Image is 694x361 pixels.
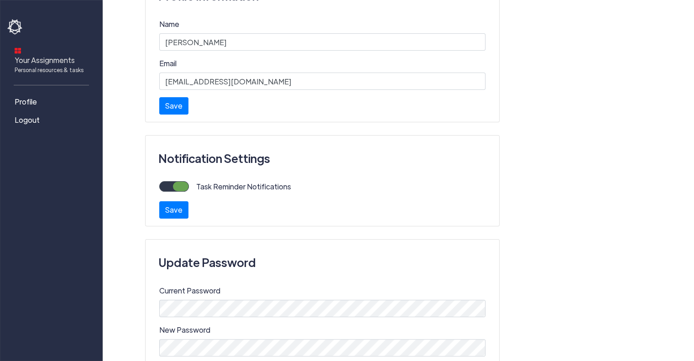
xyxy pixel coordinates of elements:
[15,115,40,126] span: Logout
[7,93,99,111] a: Profile
[159,97,188,115] button: Save
[542,262,694,361] iframe: Chat Widget
[15,66,83,74] span: Personal resources & tasks
[7,42,99,78] a: Your AssignmentsPersonal resources & tasks
[15,55,83,74] span: Your Assignments
[159,58,177,69] label: Email
[159,19,179,30] label: Name
[159,285,220,296] label: Current Password
[159,201,188,219] button: Save
[159,324,210,335] label: New Password
[15,47,21,54] img: dashboard-icon.svg
[7,19,24,35] img: havoc-shield-logo-white.png
[158,251,487,274] h3: Update Password
[189,181,291,192] label: Task Reminder Notifications
[158,147,487,170] h3: Notification Settings
[7,111,99,129] a: Logout
[15,96,37,107] span: Profile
